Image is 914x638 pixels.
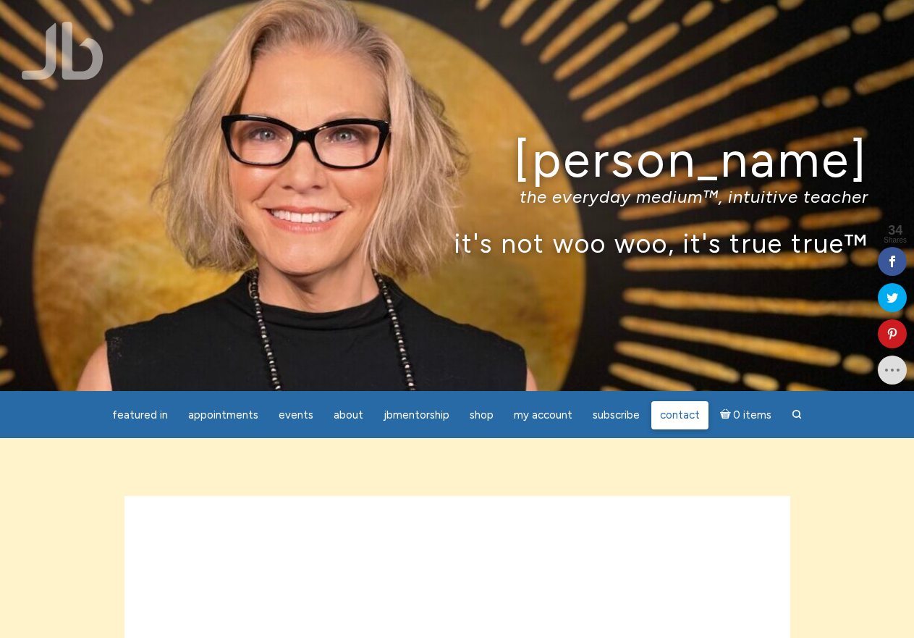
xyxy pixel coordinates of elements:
[375,401,458,429] a: JBMentorship
[505,401,581,429] a: My Account
[22,22,103,80] img: Jamie Butler. The Everyday Medium
[325,401,372,429] a: About
[334,408,363,421] span: About
[188,408,258,421] span: Appointments
[103,401,177,429] a: featured in
[279,408,313,421] span: Events
[46,186,868,207] p: the everyday medium™, intuitive teacher
[651,401,708,429] a: Contact
[720,408,734,421] i: Cart
[711,400,781,429] a: Cart0 items
[733,410,771,421] span: 0 items
[470,408,494,421] span: Shop
[461,401,502,429] a: Shop
[593,408,640,421] span: Subscribe
[179,401,267,429] a: Appointments
[884,224,907,237] span: 34
[112,408,168,421] span: featured in
[270,401,322,429] a: Events
[660,408,700,421] span: Contact
[46,227,868,259] p: it's not woo woo, it's true true™
[384,408,449,421] span: JBMentorship
[46,133,868,187] h1: [PERSON_NAME]
[884,237,907,244] span: Shares
[584,401,648,429] a: Subscribe
[514,408,572,421] span: My Account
